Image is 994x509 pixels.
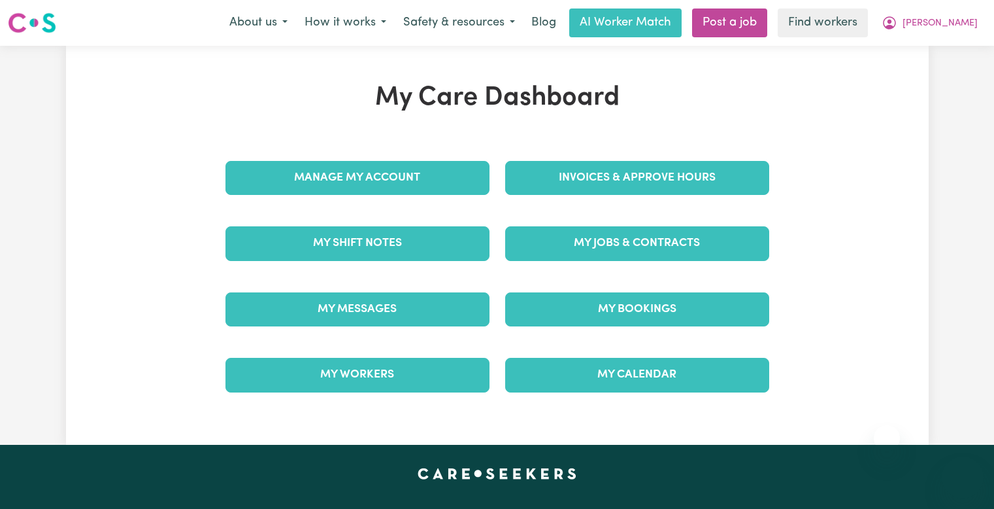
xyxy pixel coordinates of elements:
a: My Calendar [505,358,769,392]
a: Post a job [692,9,767,37]
a: My Messages [225,292,489,326]
a: Blog [523,9,564,37]
a: My Shift Notes [225,226,489,260]
a: Careseekers home page [418,468,576,479]
img: Careseekers logo [8,11,56,35]
a: Careseekers logo [8,8,56,38]
button: Safety & resources [395,9,523,37]
a: Find workers [778,9,868,37]
a: My Bookings [505,292,769,326]
a: My Jobs & Contracts [505,226,769,260]
button: How it works [296,9,395,37]
a: My Workers [225,358,489,392]
a: AI Worker Match [569,9,682,37]
iframe: Button to launch messaging window [942,457,984,499]
a: Manage My Account [225,161,489,195]
button: My Account [873,9,986,37]
iframe: Close message [874,425,900,451]
span: [PERSON_NAME] [903,16,978,31]
a: Invoices & Approve Hours [505,161,769,195]
h1: My Care Dashboard [218,82,777,114]
button: About us [221,9,296,37]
